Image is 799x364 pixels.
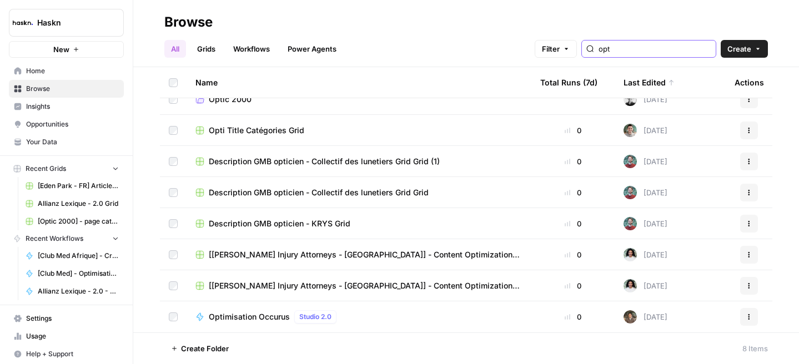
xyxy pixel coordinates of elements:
[624,124,637,137] img: 7yftqqffpw7do94mkc6an4f72k3u
[9,80,124,98] a: Browse
[9,41,124,58] button: New
[26,349,119,359] span: Help + Support
[624,217,667,230] div: [DATE]
[21,213,124,230] a: [Optic 2000] - page catégorie + article de blog
[727,43,751,54] span: Create
[624,248,667,261] div: [DATE]
[38,286,119,296] span: Allianz Lexique - 2.0 - Assurance autres véhicules
[190,40,222,58] a: Grids
[26,164,66,174] span: Recent Grids
[9,310,124,327] a: Settings
[164,13,213,31] div: Browse
[542,43,560,54] span: Filter
[209,249,522,260] span: [[PERSON_NAME] Injury Attorneys - [GEOGRAPHIC_DATA]] - Content Optimizations Grid (1)
[38,199,119,209] span: Allianz Lexique - 2.0 Grid
[209,311,290,322] span: Optimisation Occurus
[195,94,522,105] a: Optic 2000
[9,345,124,363] button: Help + Support
[13,13,33,33] img: Haskn Logo
[299,312,331,322] span: Studio 2.0
[209,218,350,229] span: Description GMB opticien - KRYS Grid
[26,119,119,129] span: Opportunities
[26,66,119,76] span: Home
[195,125,522,136] a: Opti Title Catégories Grid
[9,62,124,80] a: Home
[721,40,768,58] button: Create
[38,251,119,261] span: [Club Med Afrique] - Création + FAQ
[26,234,83,244] span: Recent Workflows
[21,247,124,265] a: [Club Med Afrique] - Création + FAQ
[624,155,637,168] img: kh2zl9bepegbkudgc8udwrcnxcy3
[540,249,606,260] div: 0
[21,282,124,300] a: Allianz Lexique - 2.0 - Assurance autres véhicules
[624,279,637,292] img: k6b9bei115zh44f0zvvpndh04mle
[195,249,522,260] a: [[PERSON_NAME] Injury Attorneys - [GEOGRAPHIC_DATA]] - Content Optimizations Grid (1)
[9,160,124,177] button: Recent Grids
[26,84,119,94] span: Browse
[624,217,637,230] img: kh2zl9bepegbkudgc8udwrcnxcy3
[195,187,522,198] a: Description GMB opticien - Collectif des lunetiers Grid Grid
[624,93,667,106] div: [DATE]
[540,311,606,322] div: 0
[599,43,711,54] input: Search
[164,340,235,357] button: Create Folder
[540,125,606,136] div: 0
[9,98,124,115] a: Insights
[540,187,606,198] div: 0
[37,17,104,28] span: Haskn
[624,186,637,199] img: kh2zl9bepegbkudgc8udwrcnxcy3
[9,133,124,151] a: Your Data
[21,177,124,195] a: [Eden Park - FR] Article de blog - 1000 mots
[624,310,637,323] img: qb0ypgzym8ajfvq1ke5e2cdn2jvt
[624,310,667,323] div: [DATE]
[164,40,186,58] a: All
[540,280,606,291] div: 0
[742,343,768,354] div: 8 Items
[624,155,667,168] div: [DATE]
[38,181,119,191] span: [Eden Park - FR] Article de blog - 1000 mots
[535,40,577,58] button: Filter
[26,137,119,147] span: Your Data
[540,67,597,98] div: Total Runs (7d)
[26,331,119,341] span: Usage
[281,40,343,58] a: Power Agents
[624,186,667,199] div: [DATE]
[26,314,119,323] span: Settings
[624,279,667,292] div: [DATE]
[624,124,667,137] div: [DATE]
[209,125,304,136] span: Opti Title Catégories Grid
[21,265,124,282] a: [Club Med] - Optimisation + FAQ
[624,67,675,98] div: Last Edited
[195,156,522,167] a: Description GMB opticien - Collectif des lunetiers Grid Grid (1)
[26,102,119,112] span: Insights
[735,67,764,98] div: Actions
[9,230,124,247] button: Recent Workflows
[540,218,606,229] div: 0
[181,343,229,354] span: Create Folder
[540,156,606,167] div: 0
[227,40,277,58] a: Workflows
[9,9,124,37] button: Workspace: Haskn
[53,44,69,55] span: New
[9,115,124,133] a: Opportunities
[624,248,637,261] img: k6b9bei115zh44f0zvvpndh04mle
[209,280,522,291] span: [[PERSON_NAME] Injury Attorneys - [GEOGRAPHIC_DATA]] - Content Optimizations Grid
[624,93,637,106] img: 5iwot33yo0fowbxplqtedoh7j1jy
[209,187,429,198] span: Description GMB opticien - Collectif des lunetiers Grid Grid
[209,156,440,167] span: Description GMB opticien - Collectif des lunetiers Grid Grid (1)
[195,310,522,323] a: Optimisation OccurusStudio 2.0
[38,216,119,226] span: [Optic 2000] - page catégorie + article de blog
[38,269,119,279] span: [Club Med] - Optimisation + FAQ
[9,327,124,345] a: Usage
[21,195,124,213] a: Allianz Lexique - 2.0 Grid
[195,67,522,98] div: Name
[209,94,252,105] span: Optic 2000
[195,280,522,291] a: [[PERSON_NAME] Injury Attorneys - [GEOGRAPHIC_DATA]] - Content Optimizations Grid
[195,218,522,229] a: Description GMB opticien - KRYS Grid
